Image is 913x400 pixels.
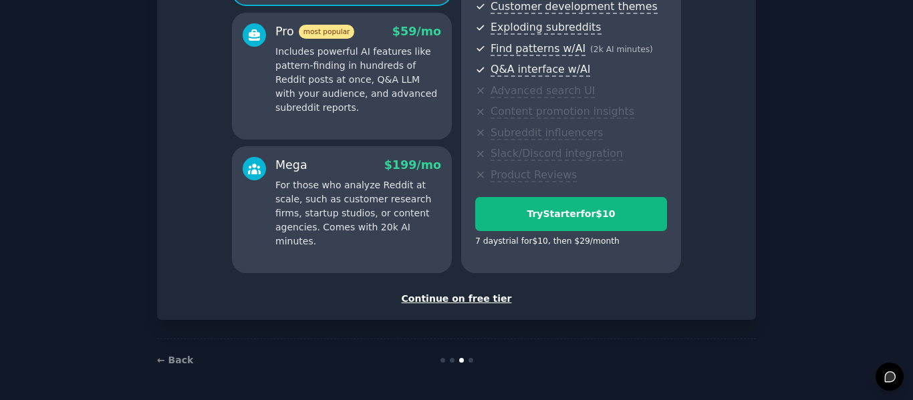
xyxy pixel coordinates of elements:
[275,178,441,248] p: For those who analyze Reddit at scale, such as customer research firms, startup studios, or conte...
[275,45,441,115] p: Includes powerful AI features like pattern-finding in hundreds of Reddit posts at once, Q&A LLM w...
[476,207,666,221] div: Try Starter for $10
[491,21,601,35] span: Exploding subreddits
[392,25,441,38] span: $ 59 /mo
[299,25,355,39] span: most popular
[275,23,354,40] div: Pro
[275,157,307,174] div: Mega
[171,292,742,306] div: Continue on free tier
[491,147,623,161] span: Slack/Discord integration
[491,42,585,56] span: Find patterns w/AI
[157,355,193,365] a: ← Back
[491,84,595,98] span: Advanced search UI
[491,63,590,77] span: Q&A interface w/AI
[491,105,634,119] span: Content promotion insights
[590,45,653,54] span: ( 2k AI minutes )
[475,236,620,248] div: 7 days trial for $10 , then $ 29 /month
[384,158,441,172] span: $ 199 /mo
[475,197,667,231] button: TryStarterfor$10
[491,126,603,140] span: Subreddit influencers
[491,168,577,182] span: Product Reviews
